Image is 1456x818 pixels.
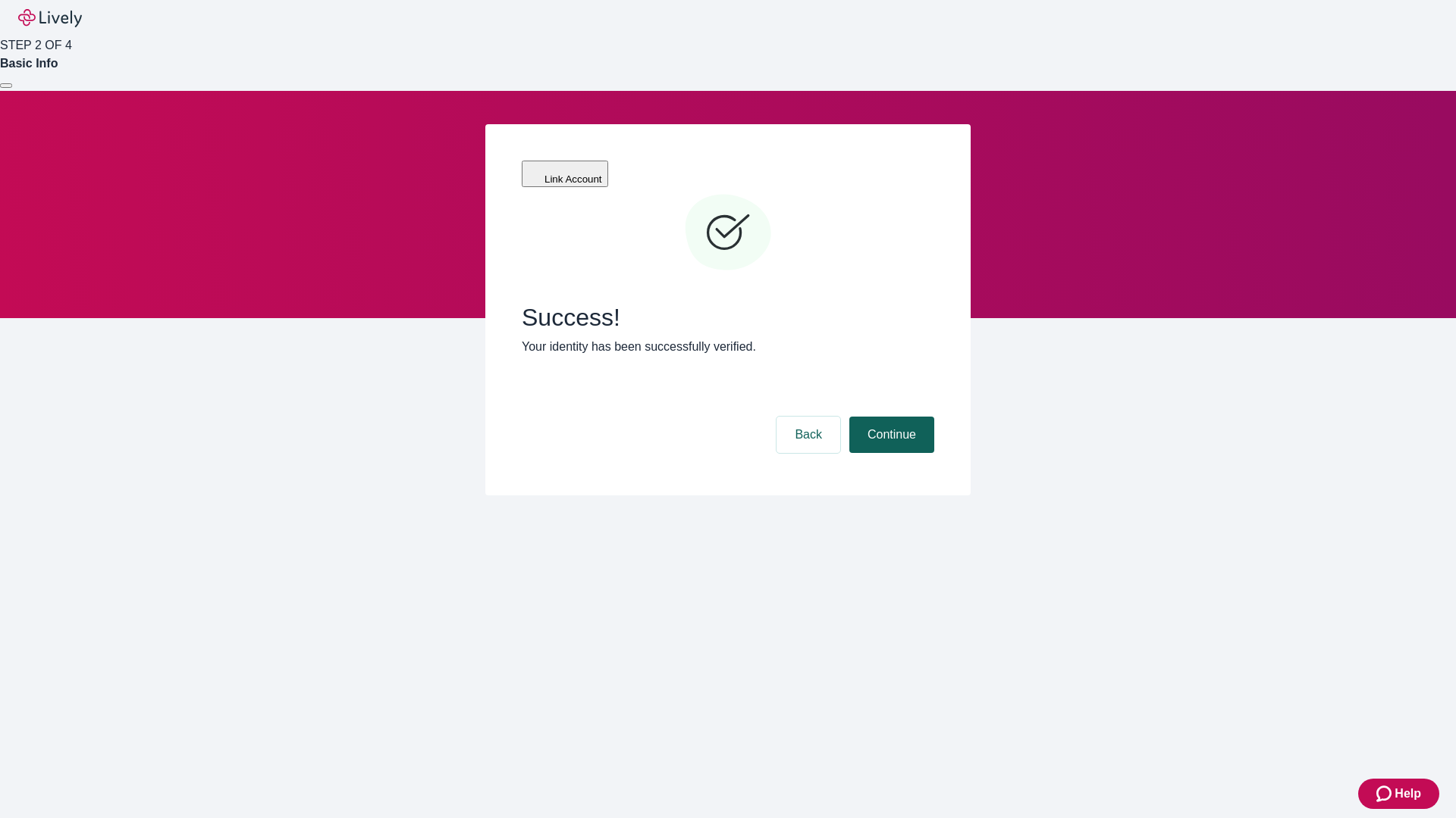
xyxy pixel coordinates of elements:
button: Zendesk support iconHelp [1358,779,1439,809]
img: Lively [18,9,82,27]
span: Success! [522,303,934,332]
svg: Zendesk support icon [1376,785,1395,803]
button: Back [777,417,840,453]
span: Help [1395,785,1421,803]
svg: Checkmark icon [682,188,773,279]
p: Your identity has been successfully verified. [522,338,934,356]
button: Continue [849,417,934,453]
button: Link Account [522,161,608,187]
